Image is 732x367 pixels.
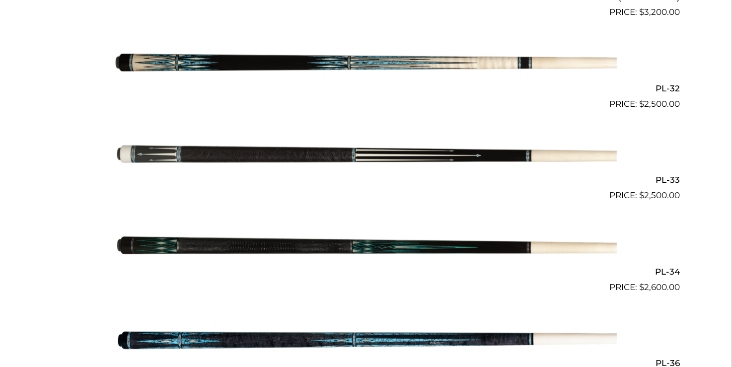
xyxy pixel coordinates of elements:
[52,206,680,294] a: PL-34 $2,600.00
[52,79,680,97] h2: PL-32
[115,23,617,106] img: PL-32
[52,115,680,202] a: PL-33 $2,500.00
[639,190,680,200] bdi: 2,500.00
[115,206,617,290] img: PL-34
[52,171,680,189] h2: PL-33
[639,99,644,109] span: $
[115,115,617,198] img: PL-33
[639,7,644,17] span: $
[639,99,680,109] bdi: 2,500.00
[639,282,644,292] span: $
[639,7,680,17] bdi: 3,200.00
[639,282,680,292] bdi: 2,600.00
[639,190,644,200] span: $
[52,262,680,281] h2: PL-34
[52,23,680,110] a: PL-32 $2,500.00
